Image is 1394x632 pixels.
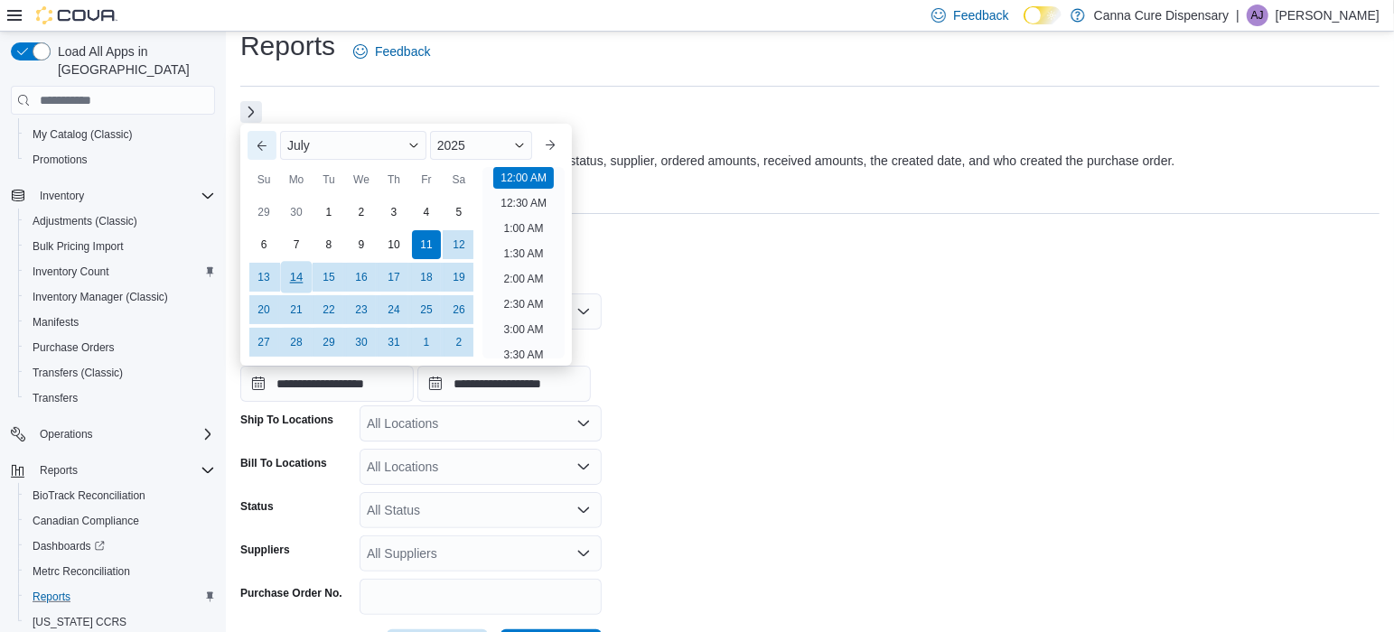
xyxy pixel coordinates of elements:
[497,293,551,315] li: 2:30 AM
[240,586,342,600] label: Purchase Order No.
[280,261,312,293] div: day-14
[25,311,215,333] span: Manifests
[375,42,430,60] span: Feedback
[1251,5,1264,26] span: AJ
[412,230,441,259] div: day-11
[40,189,84,203] span: Inventory
[444,295,473,324] div: day-26
[33,488,145,503] span: BioTrack Reconciliation
[347,295,376,324] div: day-23
[497,344,551,366] li: 3:30 AM
[497,243,551,265] li: 1:30 AM
[249,198,278,227] div: day-29
[444,328,473,357] div: day-2
[33,539,105,553] span: Dashboards
[240,456,327,470] label: Bill To Locations
[18,386,222,411] button: Transfers
[347,198,376,227] div: day-2
[33,514,139,528] span: Canadian Compliance
[379,263,408,292] div: day-17
[240,543,290,557] label: Suppliers
[444,230,473,259] div: day-12
[36,6,117,24] img: Cova
[25,124,215,145] span: My Catalog (Classic)
[240,101,262,123] button: Next
[1094,5,1229,26] p: Canna Cure Dispensary
[33,366,123,380] span: Transfers (Classic)
[282,295,311,324] div: day-21
[25,387,215,409] span: Transfers
[33,340,115,355] span: Purchase Orders
[33,460,215,481] span: Reports
[314,198,343,227] div: day-1
[18,284,222,310] button: Inventory Manager (Classic)
[248,196,475,358] div: July, 2025
[347,328,376,357] div: day-30
[282,198,311,227] div: day-30
[33,185,215,207] span: Inventory
[33,590,70,604] span: Reports
[25,261,215,283] span: Inventory Count
[482,167,565,358] ul: Time
[25,337,215,358] span: Purchase Orders
[240,152,1175,171] div: View purchase order summaries. This includes the current status, supplier, ordered amounts, recei...
[412,328,441,357] div: day-1
[18,234,222,259] button: Bulk Pricing Import
[25,561,215,582] span: Metrc Reconciliation
[4,458,222,483] button: Reports
[444,165,473,194] div: Sa
[25,236,215,257] span: Bulk Pricing Import
[25,586,78,608] a: Reports
[314,230,343,259] div: day-8
[249,165,278,194] div: Su
[25,485,153,507] a: BioTrack Reconciliation
[18,534,222,559] a: Dashboards
[25,535,112,557] a: Dashboards
[18,259,222,284] button: Inventory Count
[25,561,137,582] a: Metrc Reconciliation
[25,149,215,171] span: Promotions
[314,165,343,194] div: Tu
[248,131,276,160] button: Previous Month
[51,42,215,79] span: Load All Apps in [GEOGRAPHIC_DATA]
[33,239,124,254] span: Bulk Pricing Import
[444,198,473,227] div: day-5
[280,131,426,160] div: Button. Open the month selector. July is currently selected.
[33,423,215,445] span: Operations
[1236,5,1240,26] p: |
[576,503,591,517] button: Open list of options
[33,423,100,445] button: Operations
[25,510,146,532] a: Canadian Compliance
[25,535,215,557] span: Dashboards
[314,328,343,357] div: day-29
[25,124,140,145] a: My Catalog (Classic)
[240,366,414,402] input: Press the down key to enter a popover containing a calendar. Press the escape key to close the po...
[412,263,441,292] div: day-18
[379,230,408,259] div: day-10
[249,328,278,357] div: day-27
[430,131,533,160] div: Button. Open the year selector. 2025 is currently selected.
[40,427,93,441] span: Operations
[18,122,222,147] button: My Catalog (Classic)
[33,615,126,629] span: [US_STATE] CCRS
[33,315,79,330] span: Manifests
[287,138,310,153] span: July
[497,268,551,290] li: 2:00 AM
[379,328,408,357] div: day-31
[576,546,591,561] button: Open list of options
[576,416,591,431] button: Open list of options
[249,230,278,259] div: day-6
[25,210,145,232] a: Adjustments (Classic)
[18,335,222,360] button: Purchase Orders
[33,391,78,405] span: Transfers
[1276,5,1380,26] p: [PERSON_NAME]
[282,230,311,259] div: day-7
[379,165,408,194] div: Th
[25,210,215,232] span: Adjustments (Classic)
[25,337,122,358] a: Purchase Orders
[249,263,278,292] div: day-13
[18,508,222,534] button: Canadian Compliance
[33,185,91,207] button: Inventory
[33,564,130,579] span: Metrc Reconciliation
[497,218,551,239] li: 1:00 AM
